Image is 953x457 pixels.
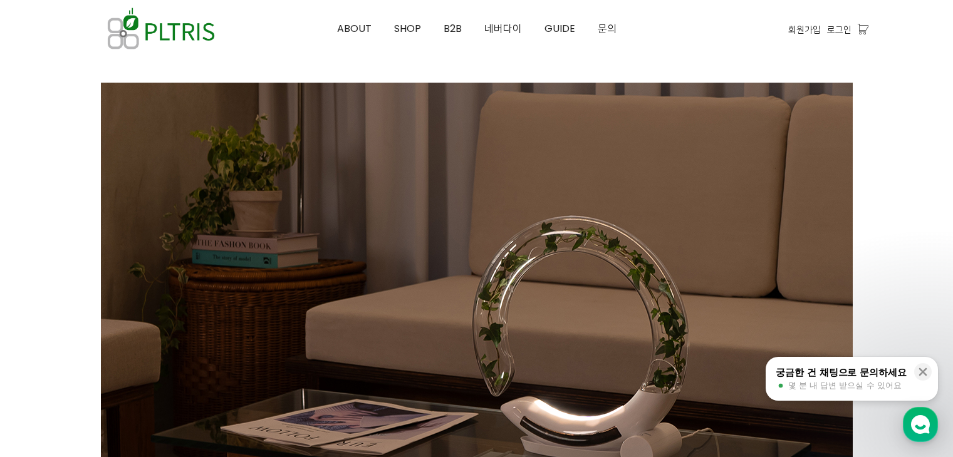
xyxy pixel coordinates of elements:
a: B2B [432,1,473,57]
span: 문의 [598,21,617,36]
a: SHOP [383,1,432,57]
span: SHOP [394,21,421,36]
a: 네버다이 [473,1,533,57]
a: GUIDE [533,1,586,57]
span: B2B [444,21,462,36]
a: 로그인 [827,23,851,36]
a: ABOUT [326,1,383,57]
a: 문의 [586,1,628,57]
a: 회원가입 [788,23,821,36]
span: GUIDE [544,21,575,36]
span: ABOUT [337,21,372,36]
span: 네버다이 [484,21,522,36]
